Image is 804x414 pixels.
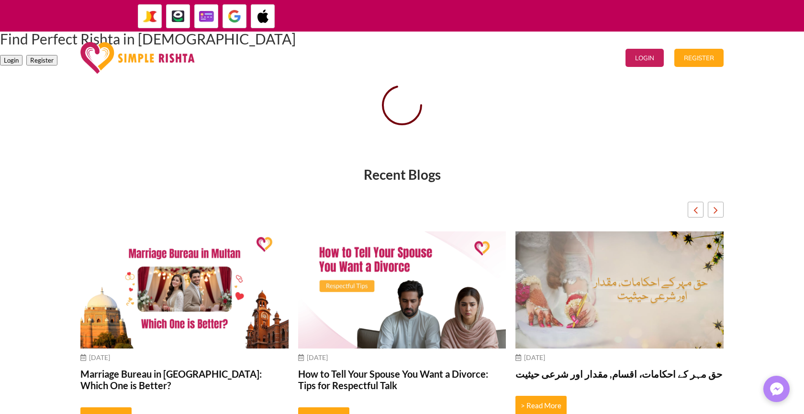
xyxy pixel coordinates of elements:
[529,34,573,82] a: Contact Us
[89,353,110,361] time: [DATE]
[515,368,724,380] a: حق مہر کے احکامات، اقسام, مقدار اور شرعی حیثیت
[674,49,724,67] button: Register
[674,34,724,82] a: Register
[767,380,786,399] img: Messenger
[625,34,664,82] a: Login
[625,49,664,67] button: Login
[298,368,506,391] a: How to Tell Your Spouse You Want a Divorce: Tips for Respectful Talk
[80,231,289,348] img: Best Marriage Bureau in Multan in 2025 - Which One is Better?
[457,34,480,82] a: Home
[298,231,506,348] img: How to Tell Your Spouse You Want a Divorce in 2025
[583,34,615,82] a: Blogs
[708,202,724,218] div: Next slide
[524,353,545,361] time: [DATE]
[688,202,703,218] div: Previous slide
[491,34,519,82] a: Pricing
[80,169,724,181] div: Recent Blogs
[515,231,724,348] img: حق مہر کے احکامات، مقدار اور شرعی حیثیت
[307,353,328,361] time: [DATE]
[80,368,289,391] a: Marriage Bureau in [GEOGRAPHIC_DATA]: Which One is Better?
